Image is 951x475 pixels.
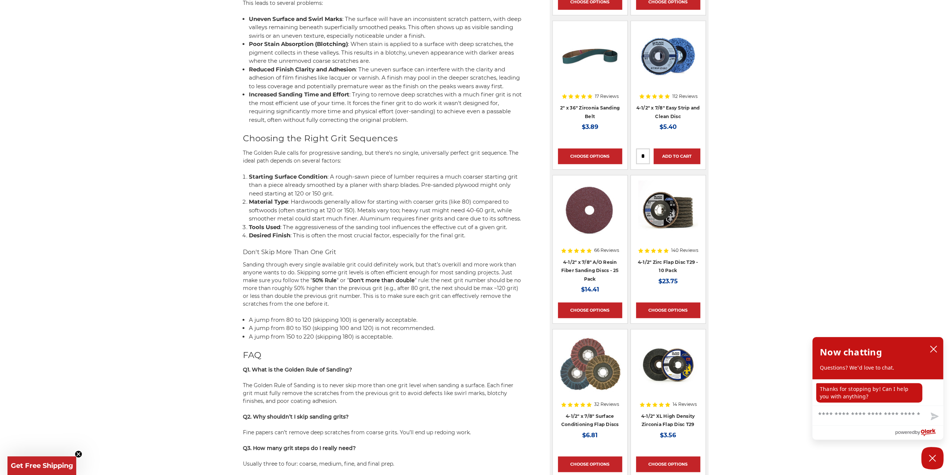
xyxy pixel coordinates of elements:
span: : This is often the most crucial factor, especially for the final grit. [290,232,465,239]
span: Sanding through every single available grit could definitely work, but that’s overkill and more w... [243,261,516,284]
button: Close Chatbox [921,447,944,469]
img: 4.5 inch resin fiber disc [559,181,620,240]
p: Questions? We'd love to chat. [820,364,936,371]
span: $23.75 [658,278,678,285]
a: Powered by Olark [895,426,943,439]
span: Get Free Shipping [11,462,73,470]
b: Don't more than double [349,277,415,284]
span: : Trying to remove deep scratches with a much finer grit is not the most efficient use of your ti... [249,91,522,123]
b: Desired Finish [249,232,290,239]
span: 112 Reviews [672,94,698,99]
span: A jump from 150 to 220 (skipping 180) is acceptable. [249,333,393,340]
a: 4-1/2" x 7/8" Easy Strip and Clean Disc [636,26,700,90]
span: 14 Reviews [673,402,697,407]
b: Starting Surface Condition [249,173,327,180]
img: 4-1/2" x 7/8" Easy Strip and Clean Disc [636,26,700,86]
span: Choosing the Right Grit Sequences [243,133,398,144]
div: chat [812,379,943,405]
button: close chatbox [927,343,939,355]
img: Scotch brite flap discs [559,334,620,394]
b: Q3. How many grit steps do I really need? [243,445,356,451]
a: 4-1/2" x 7/8" Easy Strip and Clean Disc [636,105,700,119]
a: 4-1/2" XL High Density Zirconia Flap Disc T29 [636,334,700,399]
div: Get Free ShippingClose teaser [7,456,76,475]
b: Poor Stain Absorption (Blotching) [249,40,348,47]
a: Add to Cart [654,148,700,164]
span: FAQ [243,350,262,360]
span: A jump from 80 to 150 (skipping 100 and 120) is not recommended. [249,324,435,331]
a: 4.5 inch resin fiber disc [558,181,622,245]
span: A jump from 80 to 120 (skipping 100) is generally acceptable. [249,316,417,323]
b: Material Type [249,198,288,205]
a: 4-1/2" x 7/8" A/O Resin Fiber Sanding Discs - 25 Pack [561,259,619,282]
a: 4-1/2" Zirc Flap Disc T29 - 10 Pack [638,259,698,274]
img: 2" x 36" Zirconia Pipe Sanding Belt [560,26,620,86]
button: Close teaser [75,450,82,458]
span: : Hardwoods generally allow for starting with coarser grits (like 80) compared to softwoods (ofte... [249,198,521,222]
span: $3.89 [582,123,598,130]
b: Tools Used [249,223,280,231]
a: Choose Options [636,456,700,472]
span: : When stain is applied to a surface with deep scratches, the pigment collects in these valleys. ... [249,40,514,64]
span: : The surface will have an inconsistent scratch pattern, with deep valleys remaining beneath supe... [249,15,521,39]
a: 4-1/2" XL High Density Zirconia Flap Disc T29 [641,413,695,428]
span: $5.40 [660,123,677,130]
a: 4-1/2" x 7/8" Surface Conditioning Flap Discs [561,413,619,428]
div: olark chatbox [812,337,944,440]
a: Scotch brite flap discs [558,334,622,399]
b: Uneven Surface and Swirl Marks [249,15,342,22]
a: Choose Options [636,302,700,318]
span: 140 Reviews [671,248,698,253]
span: 32 Reviews [594,402,619,407]
p: Thanks for stopping by! Can I help you with anything? [816,383,922,402]
span: : The aggressiveness of the sanding tool influences the effective cut of a given grit. [280,223,507,231]
a: Choose Options [558,302,622,318]
span: Usually three to four: coarse, medium, fine, and final prep. [243,460,394,467]
img: 4-1/2" XL High Density Zirconia Flap Disc T29 [638,334,698,394]
span: The Golden Rule calls for progressive sanding, but there's no single, universally perfect grit se... [243,149,518,164]
b: 50% Rule [312,277,337,284]
span: $3.56 [660,432,676,439]
b: Reduced Finish Clarity and Adhesion [249,66,356,73]
img: 4.5" Black Hawk Zirconia Flap Disc 10 Pack [638,181,698,240]
b: Q1. What is the Golden Rule of Sanding? [243,366,352,373]
span: 66 Reviews [594,248,619,253]
span: " rule: the next grit number should be no more than roughly 50% higher than the previous grit (e.... [243,277,521,307]
span: Don't Skip More Than One Grit [243,249,336,256]
a: 4.5" Black Hawk Zirconia Flap Disc 10 Pack [636,181,700,245]
h2: Now chatting [820,345,881,360]
span: $14.41 [581,286,599,293]
a: 2" x 36" Zirconia Sanding Belt [560,105,620,119]
span: 17 Reviews [595,94,619,99]
b: Q2. Why shouldn’t I skip sanding grits? [243,413,349,420]
a: Choose Options [558,148,622,164]
span: Fine papers can’t remove deep scratches from coarse grits. You’ll end up redoing work. [243,429,471,436]
span: " or " [337,277,349,284]
b: Increased Sanding Time and Effort [249,91,349,98]
span: by [915,428,920,437]
button: Send message [924,408,943,425]
a: 2" x 36" Zirconia Pipe Sanding Belt [558,26,622,90]
span: : A rough-sawn piece of lumber requires a much coarser starting grit than a piece already smoothe... [249,173,518,197]
span: : The uneven surface can interfere with the clarity and adhesion of film finishes like lacquer or... [249,66,520,90]
span: $6.81 [582,432,598,439]
a: Choose Options [558,456,622,472]
span: The Golden Rule of Sanding is to never skip more than one grit level when sanding a surface. Each... [243,382,513,404]
span: powered [895,428,914,437]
